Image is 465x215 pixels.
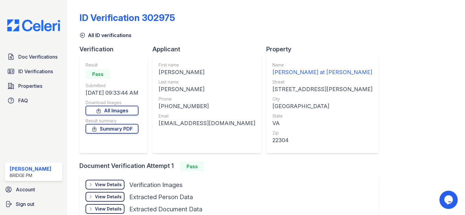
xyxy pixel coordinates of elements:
div: Verification Images [129,181,183,189]
div: First name [159,62,255,68]
a: Summary PDF [86,124,138,134]
span: FAQ [18,97,28,104]
span: Doc Verifications [18,53,58,60]
div: Email [159,113,255,119]
div: Phone [159,96,255,102]
div: Pass [86,69,110,79]
span: Properties [18,82,42,90]
div: Name [272,62,372,68]
div: Property [266,45,383,53]
div: [DATE] 09:33:44 AM [86,89,138,97]
a: ID Verifications [5,65,62,77]
div: Extracted Document Data [129,205,202,213]
div: Download Images [86,100,138,106]
div: Verification [79,45,152,53]
div: [PERSON_NAME] at [PERSON_NAME] [272,68,372,77]
div: ID Verification 302975 [79,12,175,23]
div: [GEOGRAPHIC_DATA] [272,102,372,111]
div: VA [272,119,372,128]
span: ID Verifications [18,68,53,75]
div: View Details [95,194,122,200]
div: Last name [159,79,255,85]
div: View Details [95,206,122,212]
img: CE_Logo_Blue-a8612792a0a2168367f1c8372b55b34899dd931a85d93a1a3d3e32e68fde9ad4.png [2,19,65,31]
div: [PERSON_NAME] [10,165,51,172]
a: Doc Verifications [5,51,62,63]
div: [PERSON_NAME] [159,85,255,94]
div: Applicant [152,45,266,53]
span: Sign out [16,200,34,208]
a: Name [PERSON_NAME] at [PERSON_NAME] [272,62,372,77]
div: View Details [95,182,122,188]
div: Result [86,62,138,68]
div: City [272,96,372,102]
iframe: chat widget [439,191,459,209]
div: State [272,113,372,119]
div: [STREET_ADDRESS][PERSON_NAME] [272,85,372,94]
div: 22304 [272,136,372,145]
div: Street [272,79,372,85]
a: Account [2,183,65,196]
div: [PERSON_NAME] [159,68,255,77]
a: All Images [86,106,138,115]
a: Properties [5,80,62,92]
a: FAQ [5,94,62,107]
div: [PHONE_NUMBER] [159,102,255,111]
span: Account [16,186,35,193]
div: Submitted [86,83,138,89]
a: All ID verifications [79,32,131,39]
div: Zip [272,130,372,136]
div: Extracted Person Data [129,193,193,201]
div: Document Verification Attempt 1 [79,162,383,171]
a: Sign out [2,198,65,210]
div: Pass [180,162,204,171]
div: Bridge PM [10,172,51,179]
div: [EMAIL_ADDRESS][DOMAIN_NAME] [159,119,255,128]
div: Result summary [86,118,138,124]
